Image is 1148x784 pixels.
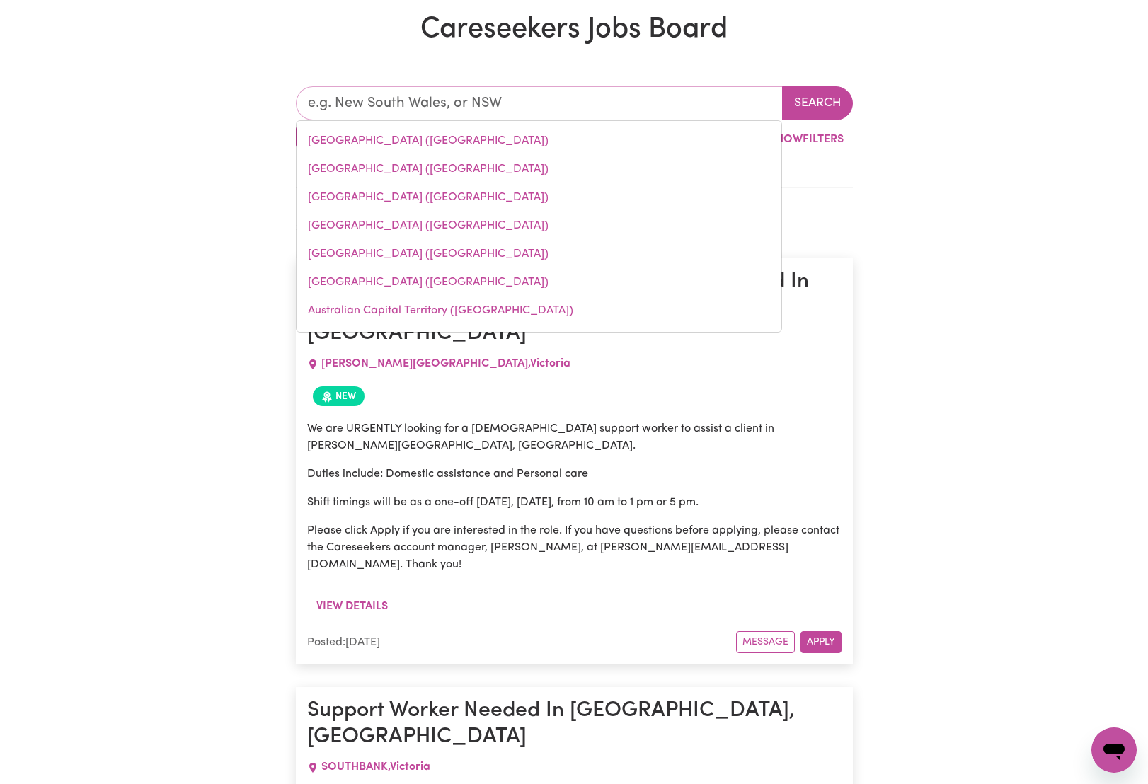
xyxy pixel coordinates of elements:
[297,296,781,325] a: Australian Capital Territory (ACT)
[736,631,795,653] button: Message
[297,268,781,296] a: Northern Territory (NT)
[307,634,736,651] div: Posted: [DATE]
[307,420,842,454] p: We are URGENTLY looking for a [DEMOGRAPHIC_DATA] support worker to assist a client in [PERSON_NAM...
[297,240,781,268] a: South Australia (SA)
[297,325,781,353] a: Tasmania (TAS)
[307,698,842,750] h1: Support Worker Needed In [GEOGRAPHIC_DATA], [GEOGRAPHIC_DATA]
[297,127,781,155] a: New South Wales (NSW)
[743,126,853,153] button: ShowFilters
[769,134,803,145] span: Show
[297,183,781,212] a: Victoria (VIC)
[307,494,842,511] p: Shift timings will be as a one-off [DATE], [DATE], from 10 am to 1 pm or 5 pm.
[296,120,782,333] div: menu-options
[321,761,430,773] span: SOUTHBANK , Victoria
[321,358,570,369] span: [PERSON_NAME][GEOGRAPHIC_DATA] , Victoria
[1091,727,1137,773] iframe: Button to launch messaging window
[782,86,853,120] button: Search
[313,386,365,406] span: Job posted within the last 30 days
[307,593,397,620] button: View details
[800,631,842,653] button: Apply for this job
[297,155,781,183] a: Western Australia (WA)
[296,86,783,120] input: e.g. New South Wales, or NSW
[307,522,842,573] p: Please click Apply if you are interested in the role. If you have questions before applying, plea...
[307,466,842,483] p: Duties include: Domestic assistance and Personal care
[297,212,781,240] a: Queensland (QLD)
